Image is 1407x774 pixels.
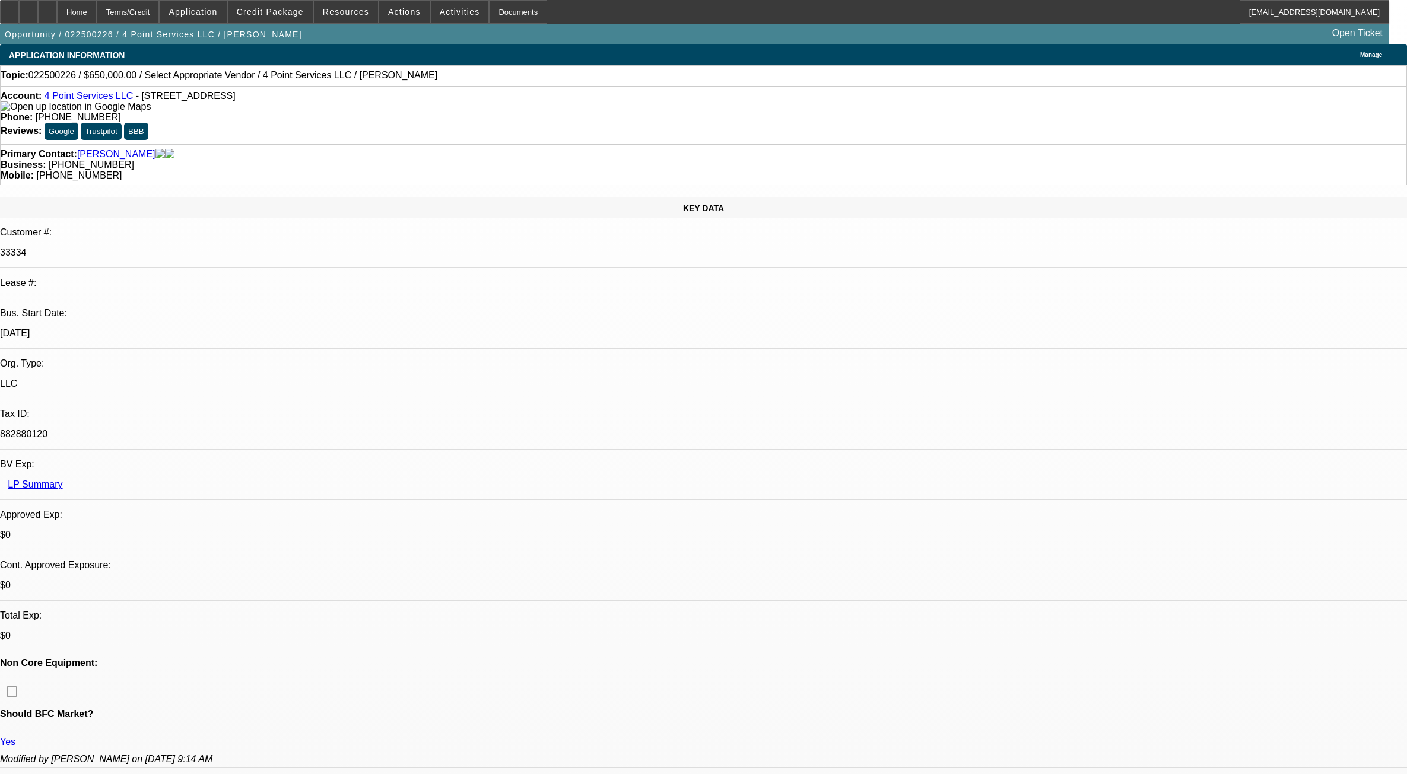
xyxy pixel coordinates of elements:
a: View Google Maps [1,101,151,112]
span: Activities [440,7,480,17]
span: Resources [323,7,369,17]
button: Activities [431,1,489,23]
a: Open Ticket [1327,23,1387,43]
span: Application [169,7,217,17]
span: Manage [1360,52,1382,58]
strong: Business: [1,160,46,170]
span: [PHONE_NUMBER] [49,160,134,170]
span: APPLICATION INFORMATION [9,50,125,60]
strong: Account: [1,91,42,101]
button: Credit Package [228,1,313,23]
span: Opportunity / 022500226 / 4 Point Services LLC / [PERSON_NAME] [5,30,302,39]
span: - [STREET_ADDRESS] [136,91,236,101]
img: Open up location in Google Maps [1,101,151,112]
span: Credit Package [237,7,304,17]
button: Trustpilot [81,123,121,140]
strong: Phone: [1,112,33,122]
span: [PHONE_NUMBER] [36,112,121,122]
a: LP Summary [8,479,62,489]
button: Actions [379,1,430,23]
button: Google [45,123,78,140]
strong: Mobile: [1,170,34,180]
button: Resources [314,1,378,23]
span: [PHONE_NUMBER] [36,170,122,180]
button: BBB [124,123,148,140]
a: [PERSON_NAME] [77,149,155,160]
strong: Reviews: [1,126,42,136]
img: linkedin-icon.png [165,149,174,160]
strong: Topic: [1,70,28,81]
a: 4 Point Services LLC [45,91,133,101]
strong: Primary Contact: [1,149,77,160]
span: 022500226 / $650,000.00 / Select Appropriate Vendor / 4 Point Services LLC / [PERSON_NAME] [28,70,437,81]
img: facebook-icon.png [155,149,165,160]
button: Application [160,1,226,23]
span: Actions [388,7,421,17]
span: KEY DATA [683,203,724,213]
